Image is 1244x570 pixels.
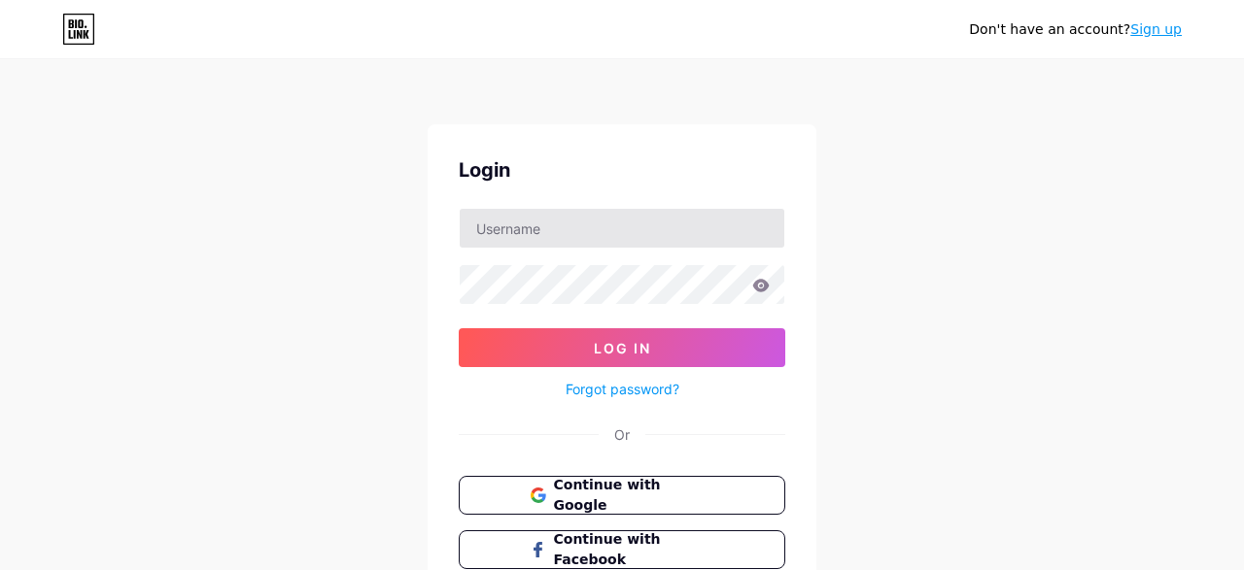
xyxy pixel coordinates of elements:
a: Sign up [1130,21,1182,37]
button: Continue with Google [459,476,785,515]
span: Continue with Facebook [554,529,714,570]
button: Continue with Facebook [459,530,785,569]
span: Log In [594,340,651,356]
button: Log In [459,328,785,367]
a: Forgot password? [566,379,679,399]
input: Username [460,209,784,248]
div: Don't have an account? [969,19,1182,40]
span: Continue with Google [554,475,714,516]
div: Login [459,155,785,184]
div: Or [614,424,630,445]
